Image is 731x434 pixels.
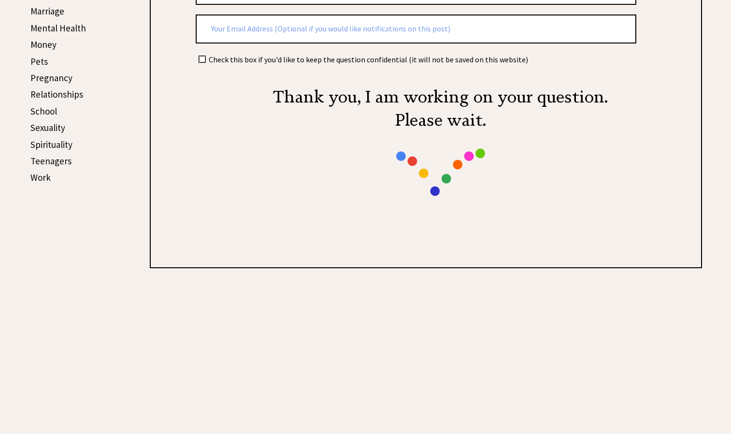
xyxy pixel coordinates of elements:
a: Mental Health [30,22,86,34]
td: Check this box if you'd like to keep the question confidential (it will not be saved on this webs... [208,54,529,65]
input: Your Email Address (Optional if you would like notifications on this post) [196,14,636,43]
center: Thank you, I am working on your question. Please wait. [196,85,685,228]
a: Pregnancy [30,72,72,84]
a: Marriage [30,5,64,17]
a: Sexuality [30,122,65,133]
a: Money [30,39,57,50]
a: Teenagers [30,155,72,167]
a: Work [30,172,51,183]
iframe: Advertisement [29,211,126,404]
a: Relationships [30,88,83,100]
img: loading_no_bg.gif [392,131,489,228]
a: Pets [30,56,48,67]
a: Spirituality [30,139,72,150]
a: School [30,105,57,117]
